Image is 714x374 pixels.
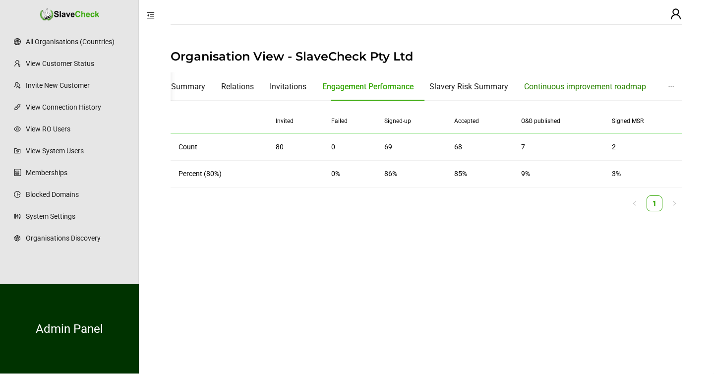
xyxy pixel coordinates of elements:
[632,200,638,206] span: left
[376,134,447,161] td: 69
[446,109,513,134] th: Accepted
[604,109,682,134] th: Signed MSR
[26,75,128,95] a: Invite New Customer
[322,80,414,93] div: Engagement Performance
[26,54,128,73] a: View Customer Status
[171,49,682,64] h1: Organisation View - SlaveCheck Pty Ltd
[429,80,508,93] div: Slavery Risk Summary
[376,161,447,187] td: 86%
[604,134,682,161] td: 2
[376,109,447,134] th: Signed-up
[26,185,128,204] a: Blocked Domains
[26,163,128,183] a: Memberships
[147,11,155,19] span: menu-fold
[670,8,682,20] span: user
[513,109,604,134] th: O&G published
[446,161,513,187] td: 85%
[668,83,674,90] span: ellipsis
[26,32,128,52] a: All Organisations (Countries)
[26,228,128,248] a: Organisations Discovery
[125,80,205,93] div: Engagement Summary
[666,195,682,211] button: right
[221,80,254,93] div: Relations
[171,161,268,187] td: Percent (80%)
[647,195,662,211] li: 1
[26,97,128,117] a: View Connection History
[446,134,513,161] td: 68
[604,161,682,187] td: 3%
[270,80,306,93] div: Invitations
[26,119,128,139] a: View RO Users
[666,195,682,211] li: Next Page
[627,195,643,211] button: left
[26,141,128,161] a: View System Users
[513,161,604,187] td: 9%
[323,134,376,161] td: 0
[627,195,643,211] li: Previous Page
[650,198,659,209] a: 1
[171,134,268,161] td: Count
[268,109,323,134] th: Invited
[323,109,376,134] th: Failed
[524,80,646,93] div: Continuous improvement roadmap
[513,134,604,161] td: 7
[671,200,677,206] span: right
[660,72,682,101] button: ellipsis
[26,206,128,226] a: System Settings
[323,161,376,187] td: 0%
[268,134,323,161] td: 80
